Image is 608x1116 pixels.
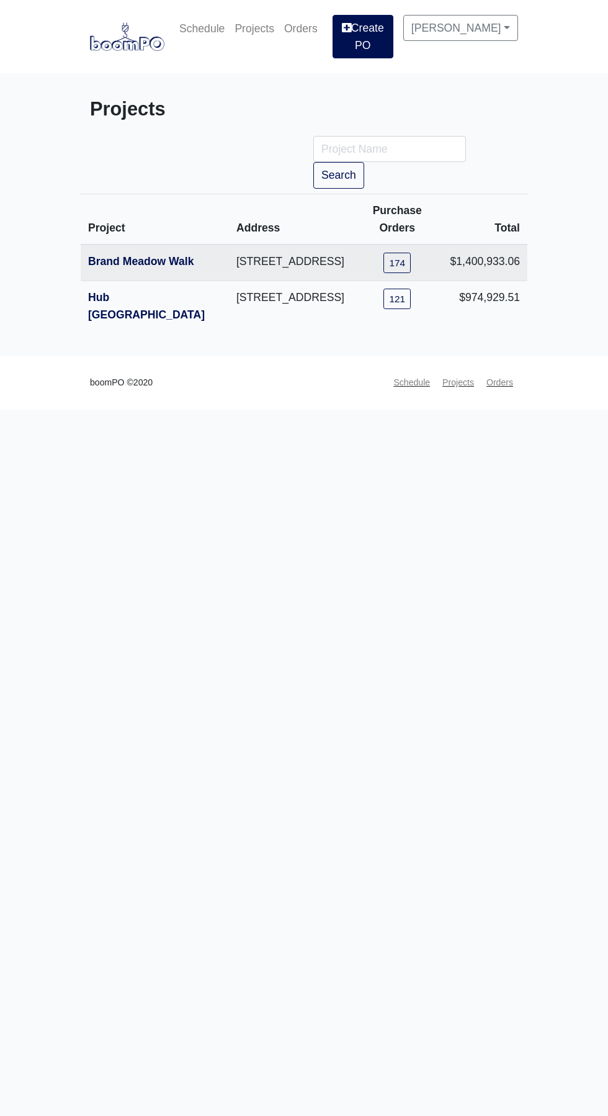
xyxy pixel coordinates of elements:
th: Project [81,194,229,245]
td: [STREET_ADDRESS] [229,245,352,281]
td: [STREET_ADDRESS] [229,281,352,331]
td: $1,400,933.06 [442,245,527,281]
input: Project Name [313,136,466,162]
a: [PERSON_NAME] [403,15,518,41]
small: boomPO ©2020 [90,376,153,390]
td: $974,929.51 [442,281,527,331]
a: Create PO [333,15,393,58]
a: Projects [230,15,279,42]
a: Schedule [174,15,230,42]
th: Address [229,194,352,245]
th: Total [442,194,527,245]
button: Search [313,162,364,188]
a: 121 [383,289,411,309]
h3: Projects [90,98,295,121]
a: 174 [383,253,411,273]
a: Brand Meadow Walk [88,255,194,268]
a: Projects [437,371,479,395]
th: Purchase Orders [352,194,442,245]
a: Schedule [388,371,435,395]
a: Orders [279,15,323,42]
img: boomPO [90,22,164,51]
a: Orders [481,371,518,395]
a: Hub [GEOGRAPHIC_DATA] [88,291,205,321]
